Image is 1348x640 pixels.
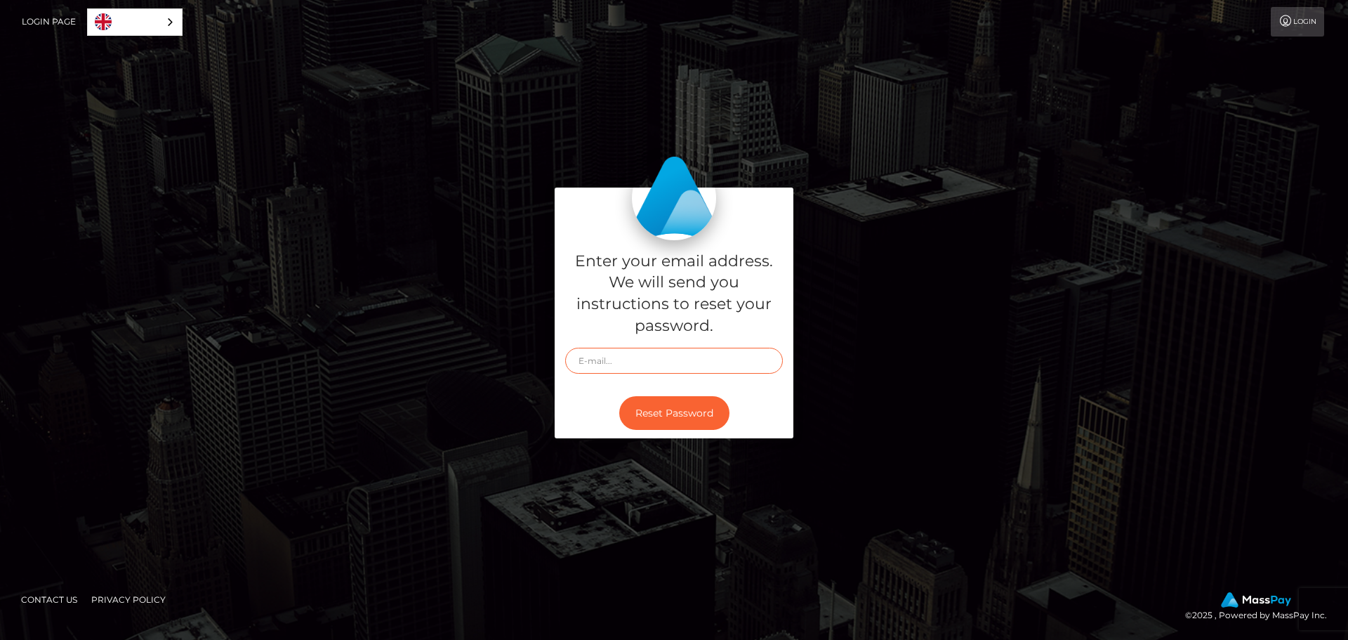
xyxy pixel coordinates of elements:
a: Privacy Policy [86,589,171,610]
div: © 2025 , Powered by MassPay Inc. [1185,592,1337,623]
aside: Language selected: English [87,8,183,36]
a: Login [1271,7,1324,37]
button: Reset Password [619,396,729,431]
h5: Enter your email address. We will send you instructions to reset your password. [565,251,783,337]
input: E-mail... [565,348,783,374]
a: Login Page [22,7,76,37]
img: MassPay [1221,592,1291,608]
a: English [88,9,182,35]
img: MassPay Login [632,156,716,240]
a: Contact Us [15,589,83,610]
div: Language [87,8,183,36]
